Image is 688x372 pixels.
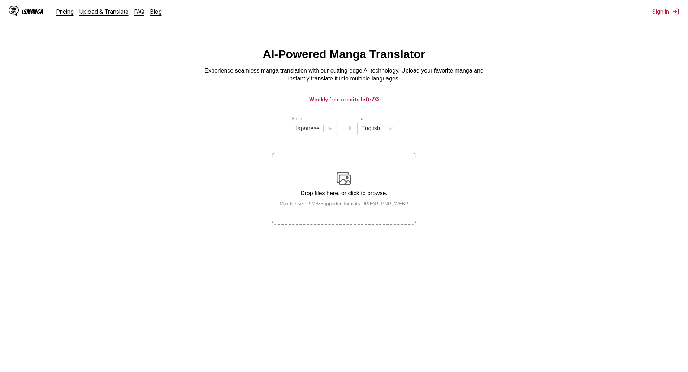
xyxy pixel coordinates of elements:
a: FAQ [134,8,144,15]
img: Sign out [672,8,679,15]
p: Drop files here, or click to browse. [274,190,414,197]
div: IsManga [22,8,43,15]
label: From [292,116,302,121]
span: 76 [371,95,379,103]
p: Experience seamless manga translation with our cutting-edge AI technology. Upload your favorite m... [200,67,489,83]
img: IsManga Logo [9,6,19,16]
a: Upload & Translate [79,8,129,15]
button: Sign In [652,8,679,15]
small: Max file size: 5MB • Supported formats: JP(E)G, PNG, WEBP [274,201,414,206]
h1: AI-Powered Manga Translator [263,48,425,61]
a: IsManga LogoIsManga [9,6,56,17]
a: Pricing [56,8,74,15]
h3: Weekly free credits left: [17,95,671,104]
a: Blog [150,8,162,15]
img: Languages icon [343,124,351,132]
label: To [359,116,363,121]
